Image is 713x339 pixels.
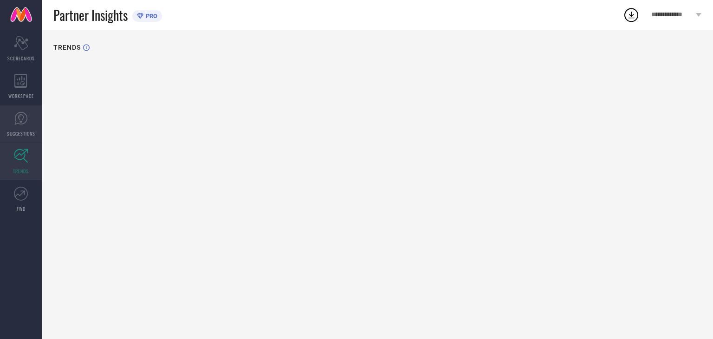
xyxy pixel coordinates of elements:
span: WORKSPACE [8,92,34,99]
span: FWD [17,205,26,212]
span: PRO [143,13,157,20]
span: SUGGESTIONS [7,130,35,137]
div: Open download list [623,7,640,23]
span: Partner Insights [53,6,128,25]
span: SCORECARDS [7,55,35,62]
h1: TRENDS [53,44,81,51]
span: TRENDS [13,168,29,175]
